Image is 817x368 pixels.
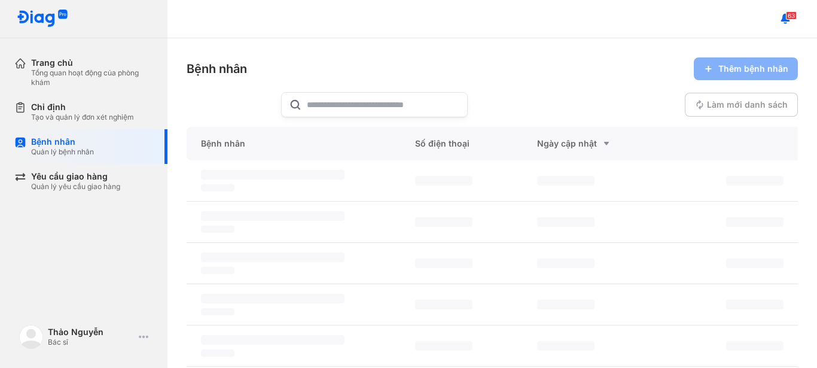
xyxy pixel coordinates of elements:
div: Tổng quan hoạt động của phòng khám [31,68,153,87]
span: ‌ [201,349,234,357]
div: Thảo Nguyễn [48,327,134,337]
span: ‌ [537,341,595,351]
img: logo [17,10,68,28]
span: ‌ [201,211,345,221]
span: ‌ [537,176,595,185]
div: Quản lý bệnh nhân [31,147,94,157]
span: ‌ [415,341,472,351]
span: ‌ [537,258,595,268]
span: ‌ [201,294,345,303]
span: ‌ [415,217,472,227]
span: ‌ [415,258,472,268]
span: ‌ [537,217,595,227]
span: ‌ [726,217,784,227]
div: Chỉ định [31,102,134,112]
span: ‌ [537,300,595,309]
img: logo [19,325,43,349]
div: Quản lý yêu cầu giao hàng [31,182,120,191]
div: Ngày cập nhật [537,136,630,151]
div: Bệnh nhân [31,136,94,147]
span: Làm mới danh sách [707,99,788,110]
span: ‌ [726,341,784,351]
div: Trang chủ [31,57,153,68]
span: ‌ [415,300,472,309]
span: ‌ [201,267,234,274]
div: Bệnh nhân [187,60,247,77]
span: 63 [786,11,797,20]
div: Tạo và quản lý đơn xét nghiệm [31,112,134,122]
span: Thêm bệnh nhân [718,63,788,74]
span: ‌ [201,335,345,345]
span: ‌ [415,176,472,185]
div: Yêu cầu giao hàng [31,171,120,182]
div: Bệnh nhân [187,127,401,160]
div: Bác sĩ [48,337,134,347]
span: ‌ [201,308,234,315]
span: ‌ [201,184,234,191]
button: Thêm bệnh nhân [694,57,798,80]
span: ‌ [726,300,784,309]
span: ‌ [726,258,784,268]
span: ‌ [201,226,234,233]
span: ‌ [201,170,345,180]
button: Làm mới danh sách [685,93,798,117]
span: ‌ [726,176,784,185]
span: ‌ [201,253,345,262]
div: Số điện thoại [401,127,523,160]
